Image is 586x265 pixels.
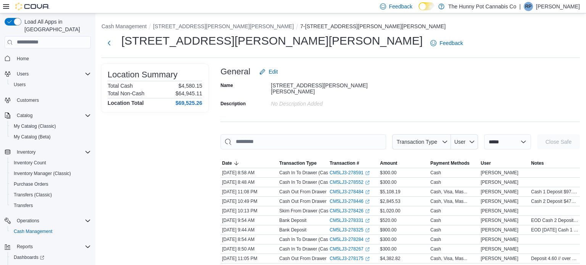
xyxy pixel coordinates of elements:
span: Reports [14,242,91,251]
span: [PERSON_NAME] [481,227,518,233]
a: Dashboards [11,253,47,262]
span: Cash 2 Deposit $478.75 (-0.25) [531,198,578,204]
button: My Catalog (Classic) [8,121,94,132]
a: CM5LJ3-278325External link [330,227,370,233]
a: CM5LJ3-278175External link [330,255,370,262]
a: Purchase Orders [11,180,52,189]
span: Transfers (Classic) [14,192,52,198]
button: Home [2,53,94,64]
span: Users [11,80,91,89]
svg: External link [365,257,370,261]
span: $2,845.53 [380,198,400,204]
a: Dashboards [8,252,94,263]
a: CM5LJ3-278446External link [330,198,370,204]
div: [DATE] 8:54 AM [221,235,278,244]
div: [DATE] 11:08 PM [221,187,278,196]
span: [PERSON_NAME] [481,208,518,214]
span: [PERSON_NAME] [481,179,518,185]
span: Transaction Type [396,139,437,145]
div: [DATE] 8:50 AM [221,244,278,254]
p: Cash In To Drawer (Cash 1) [279,246,336,252]
span: Inventory [17,149,35,155]
span: Inventory Count [11,158,91,167]
div: Cash [430,227,441,233]
button: Date [221,159,278,168]
svg: External link [365,228,370,233]
span: Deposit 4.60 // over 0.22 [531,255,578,262]
span: Feedback [439,39,463,47]
h3: Location Summary [108,70,177,79]
span: Dashboards [11,253,91,262]
span: Transaction # [330,160,359,166]
span: [PERSON_NAME] [481,189,518,195]
svg: External link [365,190,370,194]
button: Users [14,69,32,79]
span: $1,020.00 [380,208,400,214]
svg: External link [365,209,370,214]
div: [DATE] 9:54 AM [221,216,278,225]
a: Transfers (Classic) [11,190,55,199]
p: Cash Out From Drawer (Cash 1) [279,189,345,195]
span: Home [14,54,91,63]
a: CM5LJ3-278552External link [330,179,370,185]
div: [DATE] 9:44 AM [221,225,278,234]
a: Transfers [11,201,36,210]
button: Close Safe [537,134,580,149]
p: | [519,2,521,11]
button: Transfers [8,200,94,211]
span: User [454,139,466,145]
span: $900.00 [380,227,396,233]
h3: General [221,67,250,76]
button: Inventory Count [8,157,94,168]
p: Bank Deposit [279,217,306,223]
span: [PERSON_NAME] [481,246,518,252]
span: Cash Management [11,227,91,236]
div: Cash, Visa, Mas... [430,189,467,195]
div: Cash, Visa, Mas... [430,198,467,204]
span: My Catalog (Classic) [14,123,56,129]
div: Cash [430,217,441,223]
span: Feedback [389,3,412,10]
div: Cash [430,208,441,214]
p: Bank Deposit [279,227,306,233]
div: No Description added [271,98,373,107]
a: Customers [14,96,42,105]
span: Transfers [11,201,91,210]
div: Cash [430,246,441,252]
span: Users [17,71,29,77]
a: Inventory Count [11,158,49,167]
button: Cash Management [8,226,94,237]
button: Reports [14,242,36,251]
svg: External link [365,218,370,223]
div: Cash [430,236,441,243]
a: CM5LJ3-278284External link [330,236,370,243]
span: Transfers (Classic) [11,190,91,199]
p: Cash In To Drawer (Cash 2) [279,236,336,243]
a: Cash Management [11,227,55,236]
p: $4,580.15 [179,83,202,89]
span: [PERSON_NAME] [481,255,518,262]
button: Operations [2,215,94,226]
span: Transaction Type [279,160,317,166]
span: $300.00 [380,246,396,252]
span: $300.00 [380,236,396,243]
p: [PERSON_NAME] [536,2,580,11]
a: Feedback [427,35,466,51]
span: My Catalog (Beta) [11,132,91,141]
div: Cash, Visa, Mas... [430,255,467,262]
span: User [481,160,491,166]
p: $64,945.11 [175,90,202,96]
span: Customers [14,95,91,105]
span: Load All Apps in [GEOGRAPHIC_DATA] [21,18,91,33]
a: CM5LJ3-278426External link [330,208,370,214]
span: Users [14,69,91,79]
button: [STREET_ADDRESS][PERSON_NAME][PERSON_NAME] [153,23,294,29]
span: Home [17,56,29,62]
span: Operations [17,218,39,224]
button: Transfers (Classic) [8,190,94,200]
span: Catalog [14,111,91,120]
a: Home [14,54,32,63]
button: User [479,159,530,168]
button: Catalog [2,110,94,121]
